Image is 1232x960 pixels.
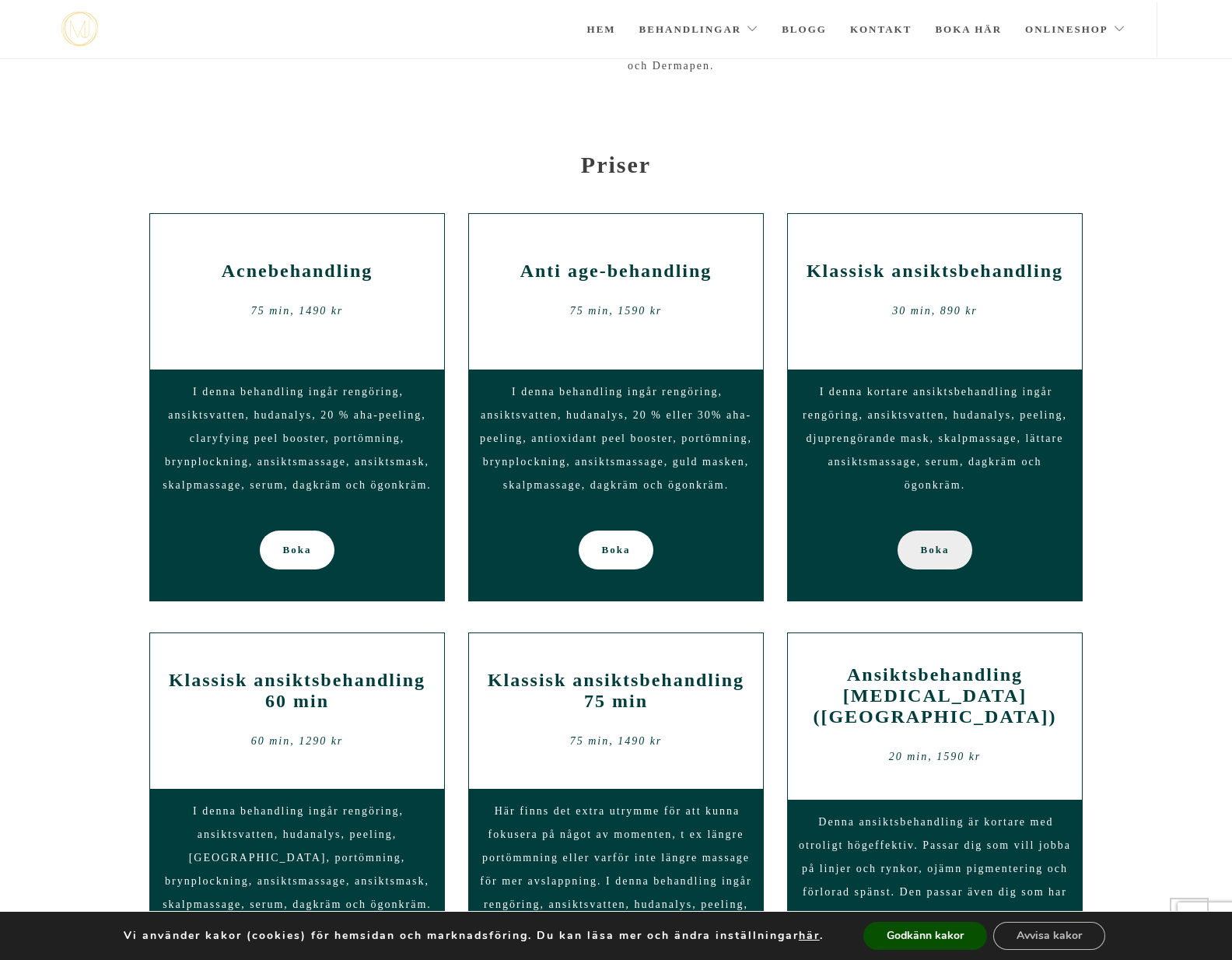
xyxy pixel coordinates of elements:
p: Vi använder kakor (cookies) för hemsidan och marknadsföring. Du kan läsa mer och ändra inställnin... [124,929,824,943]
div: 60 min, 1290 kr [162,730,432,753]
h2: Klassisk ansiktsbehandling 75 min [481,670,751,712]
a: Hem [587,2,616,57]
a: Boka här [935,2,1002,57]
a: Onlineshop [1025,2,1125,57]
a: Boka [260,531,335,569]
span: I denna behandling ingår rengöring, ansiktsvatten, hudanalys, 20 % eller 30% aha- peeling, antiox... [480,386,752,491]
a: Blogg [782,2,827,57]
span: Boka [921,531,950,569]
a: mjstudio mjstudio mjstudio [61,12,98,47]
button: här [799,929,820,943]
strong: Priser [581,152,651,177]
span: I denna kortare ansiktsbehandling ingår rengöring, ansiktsvatten, hudanalys, peeling, djuprengöra... [803,386,1067,491]
a: Kontakt [850,2,912,57]
h2: Ansiktsbehandling [MEDICAL_DATA] ([GEOGRAPHIC_DATA]) [800,664,1070,727]
div: 75 min, 1590 kr [481,300,751,323]
a: Boka [579,531,654,569]
h2: Klassisk ansiktsbehandling [800,261,1070,282]
a: Behandlingar [639,2,759,57]
h2: Acnebehandling [162,261,432,282]
div: 75 min, 1490 kr [162,300,432,323]
span: - [149,134,155,145]
img: mjstudio [61,12,98,47]
h2: Klassisk ansiktsbehandling 60 min [162,670,432,712]
span: Boka [602,531,631,569]
div: 75 min, 1490 kr [481,730,751,753]
h2: Anti age-behandling [481,261,751,282]
button: Godkänn kakor [863,922,987,950]
span: Boka [283,531,312,569]
div: 30 min, 890 kr [800,300,1070,323]
button: Avvisa kakor [993,922,1105,950]
span: I denna behandling ingår rengöring, ansiktsvatten, hudanalys, 20 % aha-peeling, claryfying peel b... [163,386,432,491]
a: Boka [898,531,973,569]
div: 20 min, 1590 kr [800,745,1070,769]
